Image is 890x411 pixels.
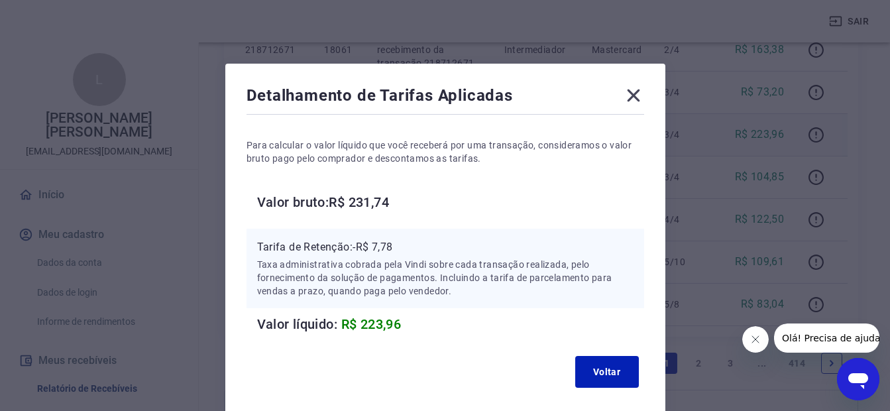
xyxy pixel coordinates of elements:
span: Olá! Precisa de ajuda? [8,9,111,20]
h6: Valor líquido: [257,314,644,335]
h6: Valor bruto: R$ 231,74 [257,192,644,213]
iframe: Botão para abrir a janela de mensagens [837,358,879,400]
p: Para calcular o valor líquido que você receberá por uma transação, consideramos o valor bruto pag... [247,139,644,165]
div: Detalhamento de Tarifas Aplicadas [247,85,644,111]
p: Tarifa de Retenção: -R$ 7,78 [257,239,634,255]
iframe: Fechar mensagem [742,326,769,353]
iframe: Mensagem da empresa [774,323,879,353]
span: R$ 223,96 [341,316,402,332]
button: Voltar [575,356,639,388]
p: Taxa administrativa cobrada pela Vindi sobre cada transação realizada, pelo fornecimento da soluç... [257,258,634,298]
